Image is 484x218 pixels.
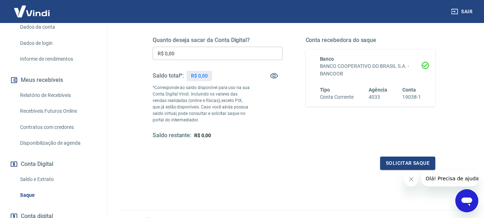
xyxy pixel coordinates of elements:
[153,132,191,139] h5: Saldo restante:
[404,172,418,186] iframe: Fechar mensagem
[369,87,387,93] span: Agência
[450,5,475,18] button: Sair
[9,72,99,88] button: Meus recebíveis
[455,189,478,212] iframe: Botão para abrir a janela de mensagens
[9,0,55,22] img: Vindi
[17,188,99,203] a: Saque
[17,104,99,119] a: Recebíveis Futuros Online
[17,36,99,51] a: Dados de login
[369,93,387,101] h6: 4033
[320,93,354,101] h6: Conta Corrente
[306,37,436,44] h5: Conta recebedora do saque
[17,88,99,103] a: Relatório de Recebíveis
[17,20,99,34] a: Dados da conta
[320,87,330,93] span: Tipo
[421,171,478,186] iframe: Mensagem da empresa
[153,37,283,44] h5: Quanto deseja sacar da Conta Digital?
[191,72,208,80] p: R$ 0,00
[17,136,99,150] a: Disponibilização de agenda
[320,62,421,78] h6: BANCO COOPERATIVO DO BRASIL S.A. - BANCOOB
[320,56,334,62] span: Banco
[380,157,435,170] button: Solicitar saque
[17,52,99,66] a: Informe de rendimentos
[17,120,99,135] a: Contratos com credores
[9,156,99,172] button: Conta Digital
[153,84,250,123] p: *Corresponde ao saldo disponível para uso na sua Conta Digital Vindi. Incluindo os valores das ve...
[153,72,184,79] h5: Saldo total*:
[4,5,60,11] span: Olá! Precisa de ajuda?
[194,133,211,138] span: R$ 0,00
[17,172,99,187] a: Saldo e Extrato
[402,87,416,93] span: Conta
[402,93,421,101] h6: 19038-1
